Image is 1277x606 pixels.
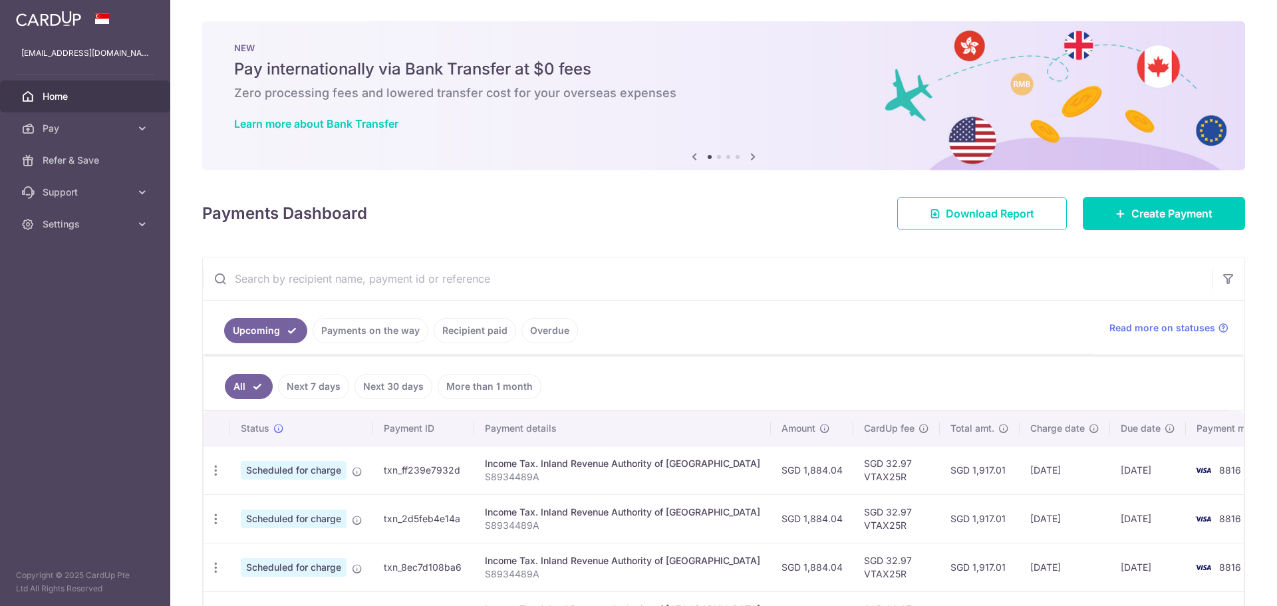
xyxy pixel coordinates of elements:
td: SGD 32.97 VTAX25R [853,494,940,543]
td: SGD 1,884.04 [771,494,853,543]
td: [DATE] [1020,446,1110,494]
p: S8934489A [485,567,760,581]
span: CardUp fee [864,422,915,435]
td: SGD 1,884.04 [771,446,853,494]
th: Payment details [474,411,771,446]
img: Bank Card [1190,462,1216,478]
p: NEW [234,43,1213,53]
a: Read more on statuses [1109,321,1228,335]
p: [EMAIL_ADDRESS][DOMAIN_NAME] [21,47,149,60]
span: Status [241,422,269,435]
td: SGD 1,884.04 [771,543,853,591]
td: SGD 1,917.01 [940,494,1020,543]
td: txn_2d5feb4e14a [373,494,474,543]
a: Upcoming [224,318,307,343]
span: Scheduled for charge [241,558,347,577]
a: Create Payment [1083,197,1245,230]
span: Refer & Save [43,154,130,167]
span: 8816 [1219,561,1241,573]
span: Create Payment [1131,206,1212,222]
td: [DATE] [1110,543,1186,591]
span: Scheduled for charge [241,510,347,528]
a: Recipient paid [434,318,516,343]
p: S8934489A [485,519,760,532]
span: 8816 [1219,464,1241,476]
h4: Payments Dashboard [202,202,367,226]
h5: Pay internationally via Bank Transfer at $0 fees [234,59,1213,80]
span: Scheduled for charge [241,461,347,480]
a: Next 30 days [355,374,432,399]
span: Settings [43,218,130,231]
img: Bank Card [1190,559,1216,575]
h6: Zero processing fees and lowered transfer cost for your overseas expenses [234,85,1213,101]
span: Download Report [946,206,1034,222]
a: Download Report [897,197,1067,230]
span: Due date [1121,422,1161,435]
td: [DATE] [1110,494,1186,543]
td: SGD 1,917.01 [940,446,1020,494]
td: txn_ff239e7932d [373,446,474,494]
a: All [225,374,273,399]
span: Charge date [1030,422,1085,435]
a: Next 7 days [278,374,349,399]
td: [DATE] [1020,543,1110,591]
span: Read more on statuses [1109,321,1215,335]
td: SGD 32.97 VTAX25R [853,543,940,591]
a: Overdue [521,318,578,343]
img: Bank Card [1190,511,1216,527]
span: Support [43,186,130,199]
input: Search by recipient name, payment id or reference [203,257,1212,300]
a: Payments on the way [313,318,428,343]
td: SGD 1,917.01 [940,543,1020,591]
th: Payment ID [373,411,474,446]
span: Amount [781,422,815,435]
span: 8816 [1219,513,1241,524]
div: Income Tax. Inland Revenue Authority of [GEOGRAPHIC_DATA] [485,506,760,519]
td: SGD 32.97 VTAX25R [853,446,940,494]
img: CardUp [16,11,81,27]
span: Home [43,90,130,103]
div: Income Tax. Inland Revenue Authority of [GEOGRAPHIC_DATA] [485,554,760,567]
div: Income Tax. Inland Revenue Authority of [GEOGRAPHIC_DATA] [485,457,760,470]
a: Learn more about Bank Transfer [234,117,398,130]
span: Pay [43,122,130,135]
p: S8934489A [485,470,760,484]
img: Bank transfer banner [202,21,1245,170]
td: [DATE] [1110,446,1186,494]
td: [DATE] [1020,494,1110,543]
span: Total amt. [950,422,994,435]
td: txn_8ec7d108ba6 [373,543,474,591]
a: More than 1 month [438,374,541,399]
